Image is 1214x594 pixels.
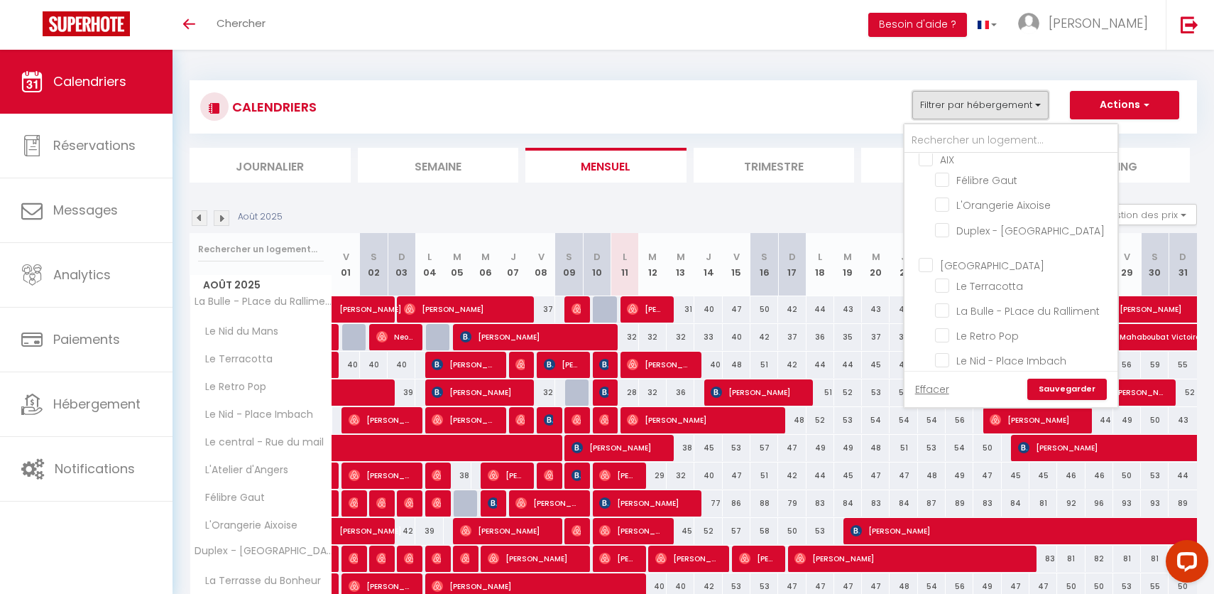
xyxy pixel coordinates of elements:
[723,490,750,517] div: 86
[750,518,778,544] div: 58
[667,518,694,544] div: 45
[862,324,890,350] div: 37
[217,16,266,31] span: Chercher
[432,379,524,406] span: [PERSON_NAME]
[460,323,608,350] span: [PERSON_NAME]
[488,490,497,517] span: [PERSON_NAME]
[903,123,1119,409] div: Filtrer par hébergement
[190,275,332,296] span: Août 2025
[360,352,388,378] div: 40
[332,296,360,323] a: [PERSON_NAME]
[1141,490,1169,517] div: 93
[388,233,415,296] th: 03
[973,490,1001,517] div: 83
[192,296,334,307] span: La Bulle - PLace du Ralliment
[488,545,580,572] span: [PERSON_NAME]
[1086,546,1113,572] div: 82
[583,233,611,296] th: 10
[1057,546,1085,572] div: 81
[527,233,555,296] th: 08
[667,233,694,296] th: 13
[789,250,796,264] abbr: D
[343,250,349,264] abbr: V
[834,233,862,296] th: 19
[53,395,141,413] span: Hébergement
[599,406,608,433] span: [PERSON_NAME]
[53,266,111,283] span: Analytics
[432,462,441,489] span: [PERSON_NAME] [PERSON_NAME]
[706,250,711,264] abbr: J
[778,407,806,433] div: 48
[192,490,268,506] span: Félibre Gaut
[192,324,282,340] span: Le Nid du Mans
[862,296,890,323] div: 43
[1169,463,1197,489] div: 44
[599,517,664,544] span: [PERSON_NAME]
[723,463,750,489] div: 47
[339,288,405,315] span: [PERSON_NAME]
[515,351,525,378] span: [PERSON_NAME]
[890,324,917,350] div: 38
[890,352,917,378] div: 45
[1057,490,1085,517] div: 92
[1002,490,1029,517] div: 84
[1169,379,1197,406] div: 52
[890,296,917,323] div: 46
[872,250,880,264] abbr: M
[572,406,581,433] span: [PERSON_NAME]
[861,148,1022,183] li: Tâches
[946,407,973,433] div: 56
[460,517,552,544] span: [PERSON_NAME]
[667,463,694,489] div: 32
[778,352,806,378] div: 42
[1169,352,1197,378] div: 55
[1113,352,1141,378] div: 56
[862,352,890,378] div: 45
[639,324,667,350] div: 32
[639,379,667,406] div: 32
[398,250,405,264] abbr: D
[1086,407,1113,433] div: 44
[806,324,834,350] div: 36
[566,250,572,264] abbr: S
[444,463,471,489] div: 38
[525,148,687,183] li: Mensuel
[371,250,377,264] abbr: S
[694,324,722,350] div: 33
[611,379,638,406] div: 28
[627,296,664,323] span: [PERSON_NAME]
[404,490,413,517] span: [PERSON_NAME]
[192,435,327,450] span: Le central - Rue du mail
[192,407,317,423] span: Le Nid - Place Imbach
[862,490,890,517] div: 83
[723,324,750,350] div: 40
[594,250,601,264] abbr: D
[192,573,324,589] span: La Terrasse du Bonheur
[415,233,443,296] th: 04
[667,324,694,350] div: 32
[806,379,834,406] div: 51
[1029,463,1057,489] div: 45
[918,490,946,517] div: 87
[1113,490,1141,517] div: 93
[453,250,461,264] abbr: M
[834,435,862,461] div: 49
[360,233,388,296] th: 02
[639,233,667,296] th: 12
[572,462,581,489] span: [PERSON_NAME]
[912,91,1049,119] button: Filtrer par hébergement
[918,435,946,461] div: 53
[1086,490,1113,517] div: 96
[432,490,441,517] span: [PERSON_NAME]
[834,324,862,350] div: 35
[862,233,890,296] th: 20
[806,463,834,489] div: 44
[750,352,778,378] div: 51
[694,490,722,517] div: 77
[404,296,524,323] span: [PERSON_NAME]
[192,379,270,395] span: Le Retro Pop
[723,296,750,323] div: 47
[488,462,525,489] span: [PERSON_NAME]
[432,406,496,433] span: [PERSON_NAME]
